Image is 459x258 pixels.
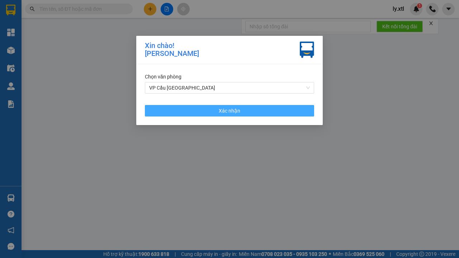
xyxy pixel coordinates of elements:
[145,105,314,116] button: Xác nhận
[145,42,199,58] div: Xin chào! [PERSON_NAME]
[149,82,310,93] span: VP Cầu Sài Gòn
[300,42,314,58] img: vxr-icon
[219,107,240,115] span: Xác nhận
[145,73,314,81] div: Chọn văn phòng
